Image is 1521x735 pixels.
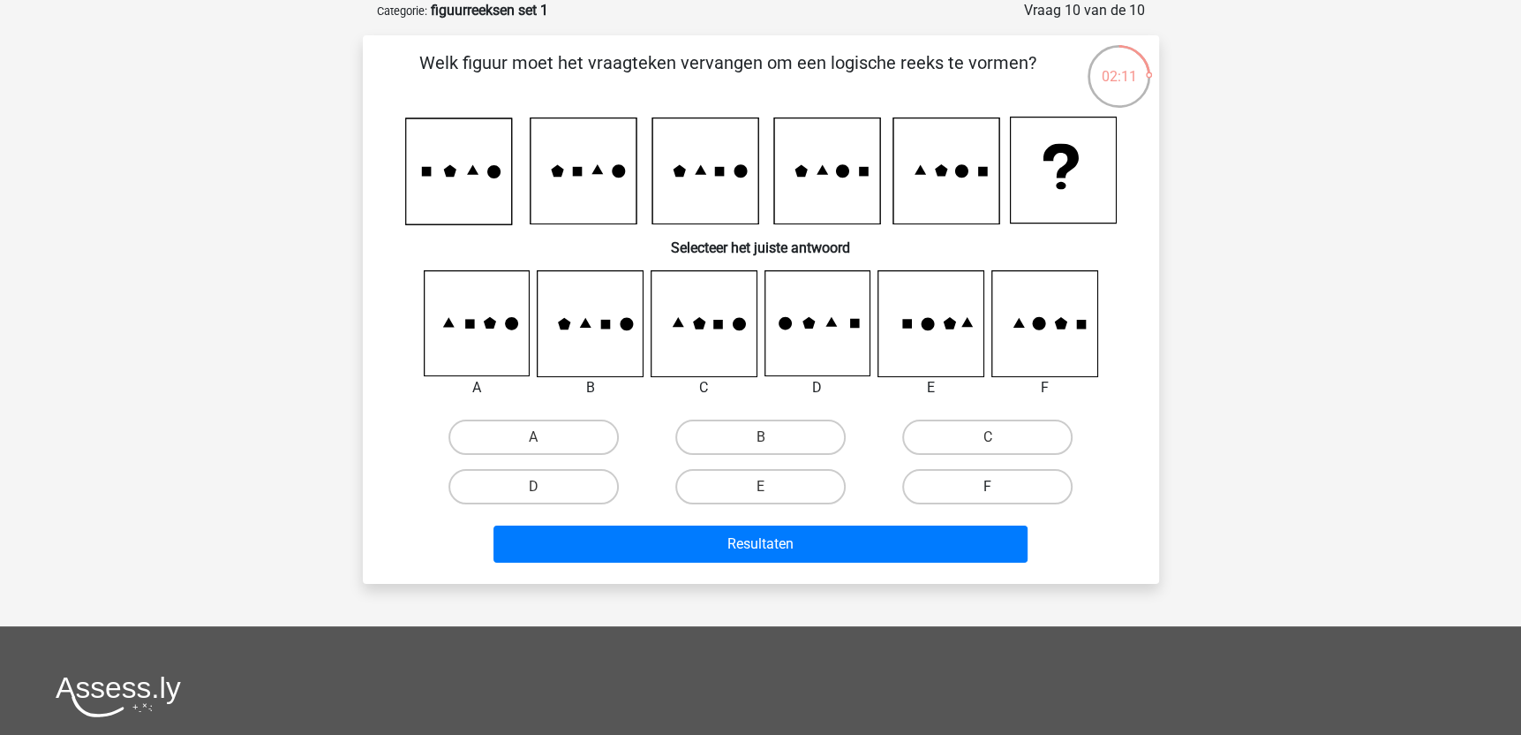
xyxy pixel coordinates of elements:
label: B [675,420,846,455]
div: E [864,377,998,398]
div: B [523,377,657,398]
p: Welk figuur moet het vraagteken vervangen om een logische reeks te vormen? [391,49,1065,102]
img: Assessly logo [56,676,181,717]
label: D [448,469,619,504]
div: 02:11 [1086,43,1152,87]
small: Categorie: [377,4,427,18]
label: A [448,420,619,455]
strong: figuurreeksen set 1 [431,2,548,19]
label: F [902,469,1073,504]
div: C [637,377,771,398]
label: E [675,469,846,504]
button: Resultaten [493,526,1028,563]
label: C [902,420,1073,455]
div: A [410,377,544,398]
div: D [751,377,885,398]
h6: Selecteer het juiste antwoord [391,225,1131,256]
div: F [978,377,1111,398]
